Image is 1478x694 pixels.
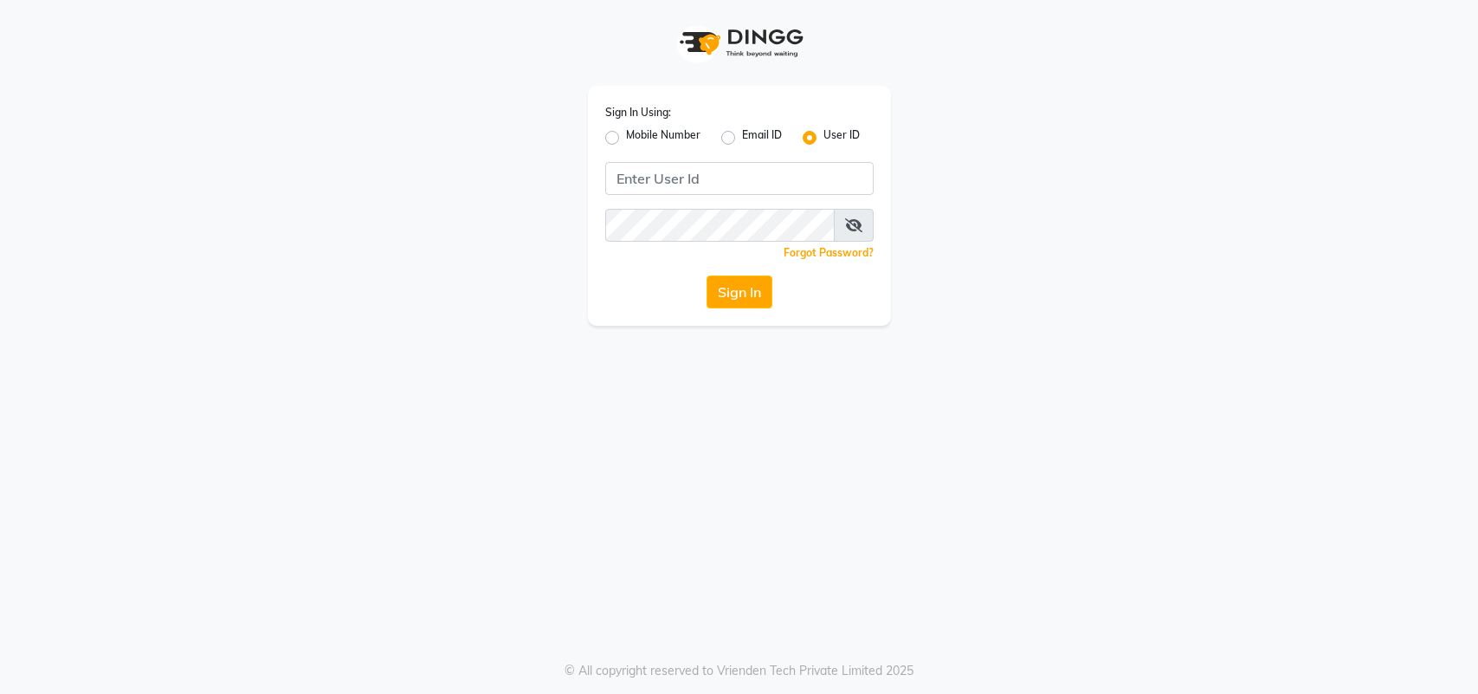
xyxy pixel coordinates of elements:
label: Sign In Using: [605,105,671,120]
input: Username [605,209,835,242]
a: Forgot Password? [784,246,874,259]
label: Email ID [742,127,782,148]
label: User ID [823,127,860,148]
img: logo1.svg [670,17,809,68]
button: Sign In [707,276,772,308]
label: Mobile Number [626,127,700,148]
input: Username [605,162,874,195]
